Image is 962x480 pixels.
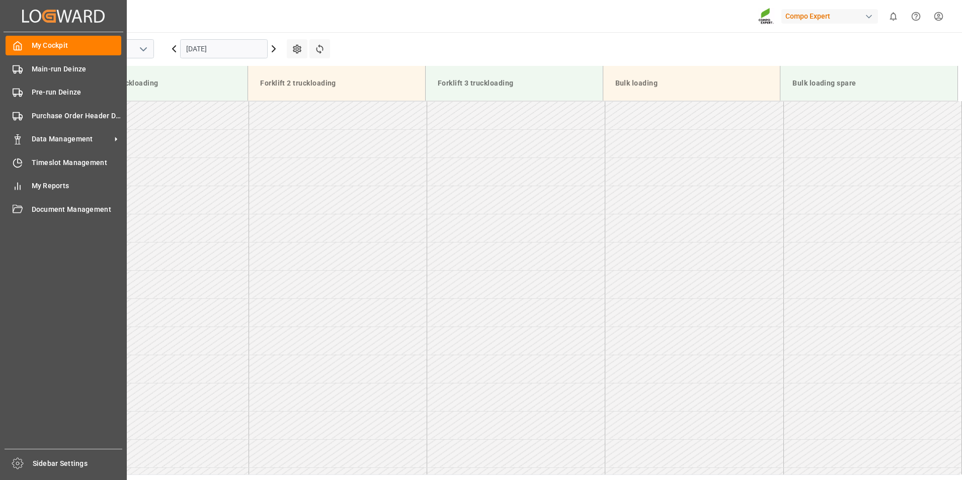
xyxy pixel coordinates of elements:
div: Forklift 3 truckloading [434,74,595,93]
button: show 0 new notifications [882,5,905,28]
button: open menu [135,41,150,57]
img: Screenshot%202023-09-29%20at%2010.02.21.png_1712312052.png [758,8,774,25]
a: Timeslot Management [6,152,121,172]
a: My Cockpit [6,36,121,55]
a: Purchase Order Header Deinze [6,106,121,125]
span: Pre-run Deinze [32,87,122,98]
div: Forklift 1 truckloading [78,74,239,93]
input: DD.MM.YYYY [180,39,268,58]
button: Compo Expert [781,7,882,26]
a: Pre-run Deinze [6,83,121,102]
span: Document Management [32,204,122,215]
span: Main-run Deinze [32,64,122,74]
span: My Cockpit [32,40,122,51]
span: Data Management [32,134,111,144]
a: Main-run Deinze [6,59,121,78]
div: Bulk loading [611,74,772,93]
span: Sidebar Settings [33,458,123,469]
div: Forklift 2 truckloading [256,74,417,93]
span: My Reports [32,181,122,191]
span: Purchase Order Header Deinze [32,111,122,121]
div: Compo Expert [781,9,878,24]
span: Timeslot Management [32,157,122,168]
button: Help Center [905,5,927,28]
div: Bulk loading spare [788,74,949,93]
